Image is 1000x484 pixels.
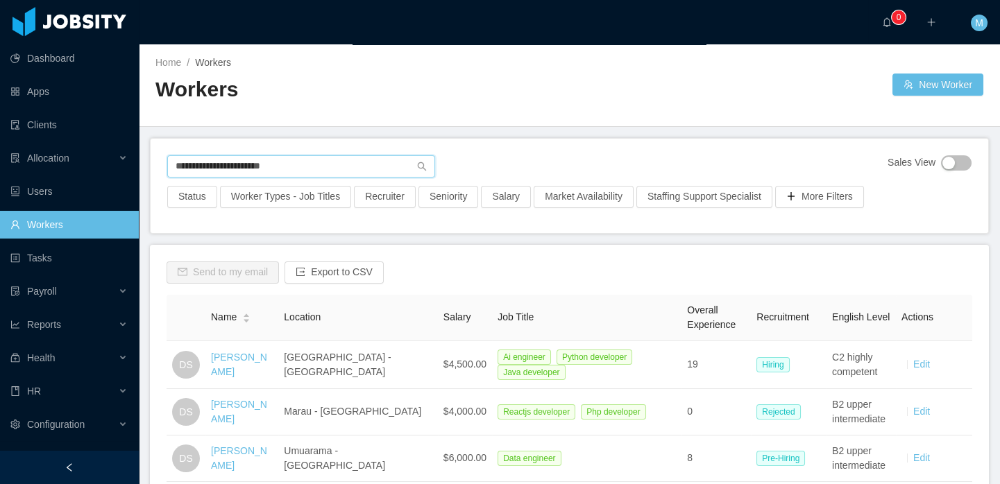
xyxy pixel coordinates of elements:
td: Marau - [GEOGRAPHIC_DATA] [278,389,438,435]
span: Php developer [581,404,645,420]
i: icon: setting [10,420,20,429]
button: Worker Types - Job Titles [220,186,351,208]
a: Rejected [756,406,806,417]
span: English Level [832,311,890,322]
span: Pre-Hiring [756,451,805,466]
span: Recruitment [756,311,808,322]
button: Staffing Support Specialist [636,186,772,208]
span: $6,000.00 [443,452,486,463]
span: DS [179,351,192,379]
span: Workers [195,57,231,68]
span: Location [284,311,321,322]
td: 0 [681,389,751,435]
span: Python developer [557,349,632,365]
a: [PERSON_NAME] [211,445,267,471]
a: Pre-Hiring [756,452,811,463]
span: Actions [901,311,933,322]
span: Allocation [27,153,69,164]
button: Recruiter [354,186,416,208]
i: icon: file-protect [10,286,20,296]
span: Name [211,310,237,325]
a: icon: pie-chartDashboard [10,44,128,72]
td: C2 highly competent [827,341,896,389]
span: Configuration [27,419,85,430]
span: Salary [443,311,471,322]
a: Edit [913,358,930,370]
a: Edit [913,406,930,417]
td: 8 [681,435,751,482]
button: Market Availability [534,186,634,208]
td: B2 upper intermediate [827,435,896,482]
i: icon: caret-up [243,312,251,316]
td: Umuarama - [GEOGRAPHIC_DATA] [278,435,438,482]
span: HR [27,386,41,397]
a: icon: robotUsers [10,178,128,205]
i: icon: plus [926,17,936,27]
i: icon: line-chart [10,320,20,329]
span: $4,500.00 [443,358,486,370]
span: Rejected [756,404,800,420]
span: Ai engineer [498,349,551,365]
a: icon: userWorkers [10,211,128,239]
span: Health [27,352,55,363]
h2: Workers [155,76,570,104]
sup: 0 [892,10,906,24]
span: Java developer [498,365,565,380]
a: Home [155,57,181,68]
i: icon: medicine-box [10,353,20,363]
td: [GEOGRAPHIC_DATA] - [GEOGRAPHIC_DATA] [278,341,438,389]
span: M [975,15,983,31]
span: Payroll [27,286,57,297]
button: Seniority [418,186,478,208]
i: icon: bell [882,17,892,27]
span: Overall Experience [687,304,736,330]
span: Reports [27,319,61,330]
button: icon: usergroup-addNew Worker [892,74,983,96]
i: icon: search [417,162,427,171]
td: B2 upper intermediate [827,389,896,435]
span: DS [179,398,192,426]
a: Edit [913,452,930,463]
i: icon: caret-down [243,317,251,321]
a: icon: appstoreApps [10,78,128,105]
button: Status [167,186,217,208]
a: icon: profileTasks [10,244,128,272]
a: Hiring [756,358,795,370]
span: Reactjs developer [498,404,575,420]
button: icon: exportExport to CSV [285,261,384,284]
button: icon: plusMore Filters [775,186,864,208]
span: Data engineer [498,451,561,466]
i: icon: book [10,386,20,396]
span: DS [179,444,192,472]
span: Hiring [756,357,789,372]
button: Salary [481,186,531,208]
i: icon: solution [10,153,20,163]
a: [PERSON_NAME] [211,352,267,377]
span: / [187,57,189,68]
span: $4,000.00 [443,406,486,417]
div: Sort [242,311,251,321]
span: Sales View [888,155,935,171]
span: Job Title [498,311,534,322]
a: icon: auditClients [10,111,128,139]
a: [PERSON_NAME] [211,399,267,424]
td: 19 [681,341,751,389]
